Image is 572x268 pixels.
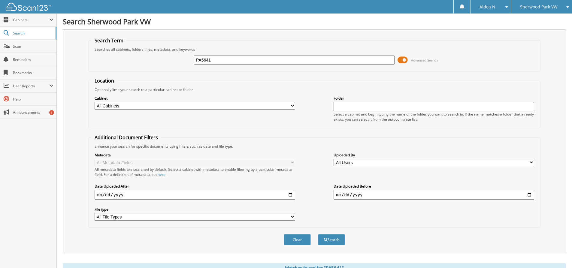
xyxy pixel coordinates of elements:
span: Search [13,31,53,36]
div: Select a cabinet and begin typing the name of the folder you want to search in. If the name match... [334,112,534,122]
h1: Search Sherwood Park VW [63,17,566,26]
label: Date Uploaded After [95,184,295,189]
span: Reminders [13,57,53,62]
label: Uploaded By [334,152,534,158]
span: Scan [13,44,53,49]
a: here [158,172,165,177]
span: Help [13,97,53,102]
span: Sherwood Park VW [520,5,558,9]
div: Enhance your search for specific documents using filters such as date and file type. [92,144,537,149]
legend: Search Term [92,37,126,44]
label: Folder [334,96,534,101]
button: Clear [284,234,311,245]
legend: Location [92,77,117,84]
label: Cabinet [95,96,295,101]
span: Aldea N. [480,5,497,9]
div: All metadata fields are searched by default. Select a cabinet with metadata to enable filtering b... [95,167,295,177]
span: Advanced Search [411,58,438,62]
label: File type [95,207,295,212]
span: Cabinets [13,17,49,23]
span: User Reports [13,83,49,89]
span: Bookmarks [13,70,53,75]
legend: Additional Document Filters [92,134,161,141]
label: Date Uploaded Before [334,184,534,189]
button: Search [318,234,345,245]
label: Metadata [95,152,295,158]
div: Searches all cabinets, folders, files, metadata, and keywords [92,47,537,52]
div: Optionally limit your search to a particular cabinet or folder [92,87,537,92]
img: scan123-logo-white.svg [6,3,51,11]
span: Announcements [13,110,53,115]
div: 1 [49,110,54,115]
input: start [95,190,295,200]
input: end [334,190,534,200]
